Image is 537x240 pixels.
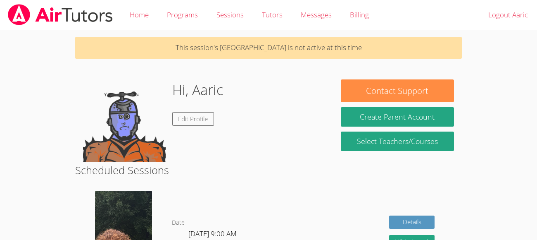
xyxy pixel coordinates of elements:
span: Messages [301,10,332,19]
a: Details [389,216,435,229]
h2: Scheduled Sessions [75,162,462,178]
img: airtutors_banner-c4298cdbf04f3fff15de1276eac7730deb9818008684d7c2e4769d2f7ddbe033.png [7,4,114,25]
span: [DATE] 9:00 AM [188,229,237,238]
button: Contact Support [341,79,454,102]
img: default.png [83,79,166,162]
button: Create Parent Account [341,107,454,127]
dt: Date [172,218,185,228]
h1: Hi, Aaric [172,79,223,101]
a: Edit Profile [172,112,214,126]
a: Select Teachers/Courses [341,132,454,151]
p: This session's [GEOGRAPHIC_DATA] is not active at this time [75,37,462,59]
